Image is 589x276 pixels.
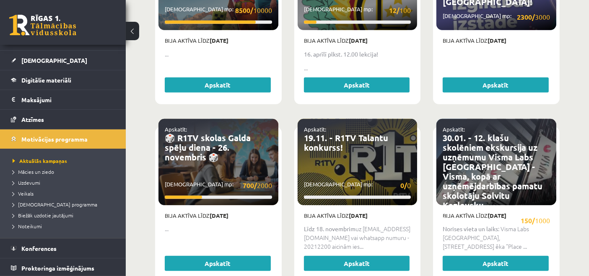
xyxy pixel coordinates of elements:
strong: [DATE] [210,212,228,219]
a: Aktuālās kampaņas [13,157,117,165]
a: Apskatīt [443,256,549,271]
p: [DEMOGRAPHIC_DATA] mp: [443,12,550,22]
a: [DEMOGRAPHIC_DATA] programma [13,201,117,208]
p: Bija aktīva līdz [443,212,550,220]
strong: 12/ [389,6,400,15]
strong: [DATE] [349,37,368,44]
span: 2000 [243,180,272,191]
span: [DEMOGRAPHIC_DATA] programma [13,201,97,208]
span: Aktuālās kampaņas [13,157,67,164]
strong: 700/ [243,181,257,190]
a: Veikals [13,190,117,197]
a: Motivācijas programma [11,129,115,149]
span: Uzdevumi [13,179,40,186]
p: Bija aktīva līdz [304,212,411,220]
a: Atzīmes [11,110,115,129]
a: Apskatīt [165,77,271,93]
strong: 150/ [521,216,535,225]
span: Proktoringa izmēģinājums [21,264,94,272]
a: Noteikumi [13,222,117,230]
span: 10000 [235,5,272,15]
strong: [DATE] [488,212,506,219]
a: Apskatīt: [165,126,187,133]
p: uz [EMAIL_ADDRESS][DOMAIN_NAME] vai whatsapp numuru - 20212200 aicinām ies... [304,224,411,251]
strong: 2300/ [517,13,535,21]
p: ... [165,50,272,59]
span: Mācies un ziedo [13,168,54,175]
a: Apskatīt [165,256,271,271]
a: 30.01. - 12. klašu skolēniem ekskursija uz uzņēmumu Visma Labs [GEOGRAPHIC_DATA] - Visma, kopā ar... [443,132,542,211]
span: 0 [400,180,411,191]
a: Apskatīt [304,256,410,271]
legend: Maksājumi [21,90,115,109]
a: Konferences [11,239,115,258]
span: Veikals [13,190,34,197]
a: Digitālie materiāli [11,70,115,90]
span: 1000 [521,215,550,226]
p: : Visma Labs [GEOGRAPHIC_DATA], [STREET_ADDRESS] ēka "Place ... [443,224,550,251]
strong: 8500/ [235,6,253,15]
span: Noteikumi [13,223,42,230]
span: 3000 [517,12,550,22]
span: [DEMOGRAPHIC_DATA] [21,57,87,64]
strong: Norises vieta un laiks [443,225,498,232]
strong: [DATE] [210,37,228,44]
strong: [DATE] [349,212,368,219]
a: 19.11. - R1TV Talantu konkurss! [304,132,388,153]
span: Digitālie materiāli [21,76,71,84]
p: [DEMOGRAPHIC_DATA] mp: [304,5,411,15]
a: Maksājumi [11,90,115,109]
p: [DEMOGRAPHIC_DATA] mp: [304,180,411,191]
p: ... [165,224,272,233]
a: Apskatīt: [304,126,326,133]
p: Bija aktīva līdz [165,36,272,45]
span: Atzīmes [21,116,44,123]
strong: 16. aprīlī plkst. 12.00 lekcija! [304,50,378,58]
p: Bija aktīva līdz [443,36,550,45]
strong: Līdz 18. novembrim [304,225,355,232]
strong: [DATE] [488,37,506,44]
p: Bija aktīva līdz [165,212,272,220]
span: Biežāk uzdotie jautājumi [13,212,73,219]
a: Biežāk uzdotie jautājumi [13,212,117,219]
strong: 0/ [400,181,407,190]
a: Uzdevumi [13,179,117,186]
span: Konferences [21,245,57,252]
a: Apskatīt [443,77,549,93]
a: 🎲 R1TV skolas Galda spēļu diena - 26. novembris 🎲 [165,132,251,163]
p: Bija aktīva līdz [304,36,411,45]
p: [DEMOGRAPHIC_DATA] mp: [165,180,272,191]
p: [DEMOGRAPHIC_DATA] mp: [165,5,272,15]
p: ... [304,64,411,72]
span: 100 [389,5,411,15]
a: Apskatīt [304,77,410,93]
a: Apskatīt: [443,126,465,133]
p: [DEMOGRAPHIC_DATA] mp: [443,215,550,226]
span: Motivācijas programma [21,135,88,143]
a: Mācies un ziedo [13,168,117,175]
a: [DEMOGRAPHIC_DATA] [11,51,115,70]
a: Rīgas 1. Tālmācības vidusskola [9,15,76,36]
